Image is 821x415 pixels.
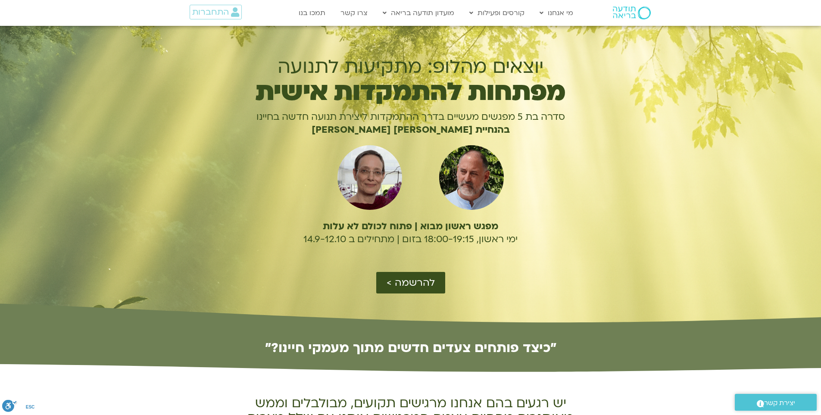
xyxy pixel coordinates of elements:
img: תודעה בריאה [613,6,651,19]
a: צרו קשר [336,5,372,21]
p: סדרה בת 5 מפגשים מעשיים בדרך ההתמקדות ליצירת תנועה חדשה בחיינו [224,110,597,123]
a: יצירת קשר [735,394,817,411]
b: מפגש ראשון מבוא | פתוח לכולם לא עלות [323,220,498,233]
h1: יוצאים מהלופ: מתקיעות לתנועה [224,56,597,78]
span: להרשמה > [387,277,435,288]
h2: ״כיצד פותחים צעדים חדשים מתוך מעמקי חיינו?״ [174,341,648,355]
h1: מפתחות להתמקדות אישית [224,82,597,102]
span: יצירת קשר [764,397,795,409]
span: התחברות [192,7,229,17]
a: קורסים ופעילות [465,5,529,21]
a: תמכו בנו [294,5,330,21]
a: מי אנחנו [535,5,578,21]
a: התחברות [190,5,242,19]
a: להרשמה > [376,272,445,293]
a: מועדון תודעה בריאה [378,5,459,21]
b: בהנחיית [PERSON_NAME] [PERSON_NAME] [312,123,510,136]
span: ימי ראשון, 18:00-19:15 בזום | מתחילים ב 14.9-12.10 [303,233,518,246]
